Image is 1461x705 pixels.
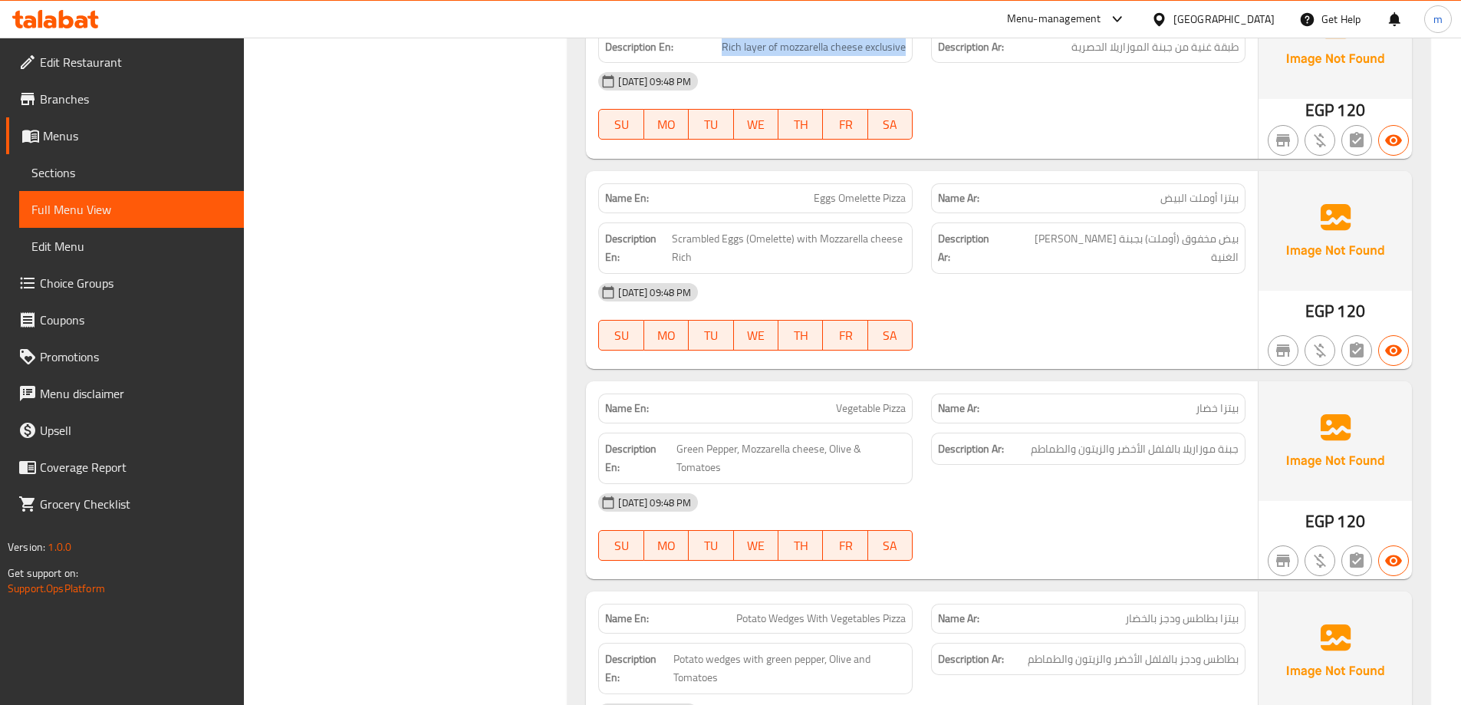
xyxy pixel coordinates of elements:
button: Available [1378,125,1409,156]
span: m [1433,11,1443,28]
span: TH [785,535,817,557]
span: بيتزا خضار [1196,400,1239,417]
span: WE [740,324,772,347]
span: SU [605,114,637,136]
span: Menu disclaimer [40,384,232,403]
span: Vegetable Pizza [836,400,906,417]
span: Promotions [40,348,232,366]
button: TU [689,530,733,561]
span: Potato Wedges With Vegetables Pizza [736,611,906,627]
strong: Description Ar: [938,38,1004,57]
button: FR [823,320,867,351]
button: SU [598,530,643,561]
span: بطاطس ودجز بالفلفل الأخضر والزيتون والطماطم [1028,650,1239,669]
span: FR [829,535,861,557]
strong: Description Ar: [938,440,1004,459]
a: Sections [19,154,244,191]
button: MO [644,109,689,140]
a: Upsell [6,412,244,449]
a: Promotions [6,338,244,375]
span: Upsell [40,421,232,440]
span: 120 [1337,95,1364,125]
span: 120 [1337,296,1364,326]
span: Version: [8,537,45,557]
span: EGP [1305,506,1334,536]
span: بيتزا أوملت البيض [1160,190,1239,206]
a: Full Menu View [19,191,244,228]
button: TH [778,109,823,140]
button: Purchased item [1305,335,1335,366]
strong: Name Ar: [938,611,979,627]
img: Ae5nvW7+0k+MAAAAAElFTkSuQmCC [1259,381,1412,501]
span: FR [829,114,861,136]
strong: Name En: [605,400,649,417]
span: TU [695,324,727,347]
span: Choice Groups [40,274,232,292]
a: Branches [6,81,244,117]
a: Menu disclaimer [6,375,244,412]
span: SA [874,535,907,557]
button: FR [823,530,867,561]
span: Coupons [40,311,232,329]
span: MO [650,535,683,557]
span: FR [829,324,861,347]
a: Menus [6,117,244,154]
div: Menu-management [1007,10,1101,28]
button: TU [689,109,733,140]
strong: Name Ar: [938,190,979,206]
span: Green Pepper, Mozzarella cheese, Olive & Tomatoes [676,440,907,477]
a: Edit Menu [19,228,244,265]
span: SU [605,324,637,347]
span: Edit Menu [31,237,232,255]
a: Coupons [6,301,244,338]
a: Coverage Report [6,449,244,486]
span: MO [650,324,683,347]
button: FR [823,109,867,140]
button: WE [734,109,778,140]
button: SA [868,530,913,561]
span: Scrambled Eggs (Omelette) with Mozzarella cheese Rich [672,229,906,267]
span: Branches [40,90,232,108]
span: طبقة غنية من جبنة الموزاريلا الحصرية [1071,38,1239,57]
span: Grocery Checklist [40,495,232,513]
strong: Description Ar: [938,229,1003,267]
strong: Name Ar: [938,400,979,417]
button: TU [689,320,733,351]
span: 120 [1337,506,1364,536]
a: Choice Groups [6,265,244,301]
a: Support.OpsPlatform [8,578,105,598]
strong: Description En: [605,650,670,687]
span: MO [650,114,683,136]
span: Edit Restaurant [40,53,232,71]
button: SA [868,320,913,351]
strong: Description En: [605,229,668,267]
div: [GEOGRAPHIC_DATA] [1173,11,1275,28]
strong: Description Ar: [938,650,1004,669]
span: Menus [43,127,232,145]
button: Available [1378,335,1409,366]
span: SA [874,114,907,136]
button: MO [644,320,689,351]
span: Full Menu View [31,200,232,219]
button: WE [734,530,778,561]
strong: Name En: [605,611,649,627]
span: WE [740,535,772,557]
span: EGP [1305,296,1334,326]
button: Not has choices [1341,545,1372,576]
span: [DATE] 09:48 PM [612,285,697,300]
span: EGP [1305,95,1334,125]
button: SA [868,109,913,140]
span: Potato wedges with green pepper, Olive and Tomatoes [673,650,906,687]
button: Available [1378,545,1409,576]
button: TH [778,530,823,561]
button: SU [598,109,643,140]
button: Purchased item [1305,545,1335,576]
img: Ae5nvW7+0k+MAAAAAElFTkSuQmCC [1259,171,1412,291]
button: Not branch specific item [1268,545,1298,576]
span: بيتزا بطاطس ودجز بالخضار [1125,611,1239,627]
span: WE [740,114,772,136]
span: [DATE] 09:48 PM [612,496,697,510]
button: MO [644,530,689,561]
span: Rich layer of mozzarella cheese exclusive [722,38,906,57]
span: Coverage Report [40,458,232,476]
